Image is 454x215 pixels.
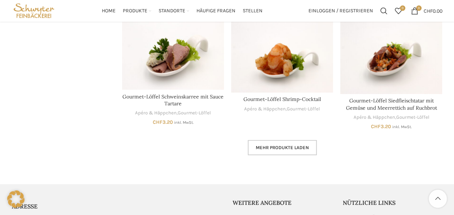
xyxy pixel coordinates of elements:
[371,123,381,130] span: CHF
[153,119,163,125] span: CHF
[159,8,185,14] span: Standorte
[243,96,321,102] a: Gourmet-Löffel Shrimp-Cocktail
[340,114,442,121] div: ,
[343,199,442,207] h5: Nützliche Links
[400,5,405,11] span: 0
[122,110,224,117] div: ,
[346,97,437,111] a: Gourmet-Löffel Siedfleischtatar mit Gemüse und Meerrettich auf Ruchbrot
[102,4,116,18] a: Home
[353,114,395,121] a: Apéro & Häppchen
[340,19,442,94] a: Gourmet-Löffel Siedfleischtatar mit Gemüse und Meerrettich auf Ruchbrot
[424,8,433,14] span: CHF
[429,190,447,208] a: Scroll to top button
[123,4,151,18] a: Produkte
[243,8,263,14] span: Stellen
[371,123,391,130] bdi: 3.20
[60,4,304,18] div: Main navigation
[231,19,333,93] a: Gourmet-Löffel Shrimp-Cocktail
[391,4,406,18] div: Meine Wunschliste
[159,4,189,18] a: Standorte
[256,145,309,151] span: Mehr Produkte laden
[196,4,235,18] a: Häufige Fragen
[377,4,391,18] a: Suchen
[174,120,194,125] small: inkl. MwSt.
[135,110,177,117] a: Apéro & Häppchen
[391,4,406,18] a: 0
[305,4,377,18] a: Einloggen / Registrieren
[243,4,263,18] a: Stellen
[12,7,56,13] a: Site logo
[153,119,173,125] bdi: 3.20
[308,8,373,13] span: Einloggen / Registrieren
[248,140,317,155] a: Mehr Produkte laden
[233,199,332,207] h5: Weitere Angebote
[196,8,235,14] span: Häufige Fragen
[416,5,421,11] span: 0
[287,106,320,113] a: Gourmet-Löffel
[424,8,442,14] bdi: 0.00
[122,93,224,107] a: Gourmet-Löffel Schweinskarree mit Sauce Tartare
[396,114,429,121] a: Gourmet-Löffel
[231,106,333,113] div: ,
[244,106,286,113] a: Apéro & Häppchen
[122,19,224,90] a: Gourmet-Löffel Schweinskarree mit Sauce Tartare
[178,110,211,117] a: Gourmet-Löffel
[407,4,446,18] a: 0 CHF0.00
[123,8,147,14] span: Produkte
[102,8,116,14] span: Home
[392,125,412,129] small: inkl. MwSt.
